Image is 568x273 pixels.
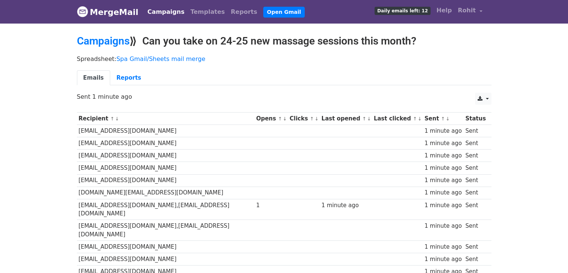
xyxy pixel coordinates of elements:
td: [EMAIL_ADDRESS][DOMAIN_NAME] [77,253,255,266]
a: ↑ [362,116,366,122]
a: MergeMail [77,4,139,20]
a: Rohit [455,3,485,21]
a: ↓ [418,116,422,122]
td: [EMAIL_ADDRESS][DOMAIN_NAME] [77,137,255,150]
a: ↑ [413,116,417,122]
td: Sent [463,150,487,162]
th: Status [463,113,487,125]
a: ↑ [310,116,314,122]
a: Help [434,3,455,18]
td: [EMAIL_ADDRESS][DOMAIN_NAME] [77,150,255,162]
td: Sent [463,125,487,137]
a: ↑ [278,116,282,122]
a: Open Gmail [263,7,305,18]
td: Sent [463,253,487,266]
a: Reports [110,70,148,86]
th: Sent [423,113,463,125]
a: ↓ [115,116,119,122]
th: Last clicked [372,113,423,125]
div: 1 minute ago [425,188,462,197]
div: 1 minute ago [425,151,462,160]
a: ↓ [315,116,319,122]
td: [EMAIL_ADDRESS][DOMAIN_NAME] [77,162,255,174]
td: Sent [463,187,487,199]
div: 1 minute ago [425,222,462,230]
a: Spa Gmail/Sheets mail merge [117,55,205,62]
h2: ⟫ Can you take on 24-25 new massage sessions this month? [77,35,491,47]
a: Reports [228,4,260,19]
a: ↑ [110,116,114,122]
div: 1 minute ago [425,255,462,264]
td: [EMAIL_ADDRESS][DOMAIN_NAME] [77,240,255,253]
td: Sent [463,199,487,220]
a: Daily emails left: 12 [372,3,433,18]
img: MergeMail logo [77,6,88,17]
span: Daily emails left: 12 [375,7,430,15]
td: [DOMAIN_NAME][EMAIL_ADDRESS][DOMAIN_NAME] [77,187,255,199]
div: 1 minute ago [425,243,462,251]
div: 1 minute ago [425,176,462,185]
th: Clicks [288,113,320,125]
div: 1 minute ago [322,201,370,210]
span: Rohit [458,6,476,15]
td: Sent [463,174,487,187]
div: 1 minute ago [425,201,462,210]
a: Campaigns [145,4,187,19]
td: [EMAIL_ADDRESS][DOMAIN_NAME],[EMAIL_ADDRESS][DOMAIN_NAME] [77,199,255,220]
a: ↓ [367,116,371,122]
td: Sent [463,240,487,253]
p: Sent 1 minute ago [77,93,491,101]
div: 1 minute ago [425,164,462,172]
a: ↓ [446,116,450,122]
td: [EMAIL_ADDRESS][DOMAIN_NAME] [77,125,255,137]
a: ↓ [283,116,287,122]
div: 1 [256,201,286,210]
td: [EMAIL_ADDRESS][DOMAIN_NAME] [77,174,255,187]
td: Sent [463,162,487,174]
th: Opens [254,113,288,125]
a: Emails [77,70,110,86]
a: Campaigns [77,35,130,47]
td: Sent [463,220,487,241]
td: Sent [463,137,487,150]
th: Last opened [320,113,372,125]
th: Recipient [77,113,255,125]
td: [EMAIL_ADDRESS][DOMAIN_NAME],[EMAIL_ADDRESS][DOMAIN_NAME] [77,220,255,241]
a: Templates [187,4,228,19]
a: ↑ [441,116,445,122]
div: 1 minute ago [425,127,462,135]
p: Spreadsheet: [77,55,491,63]
div: 1 minute ago [425,139,462,148]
